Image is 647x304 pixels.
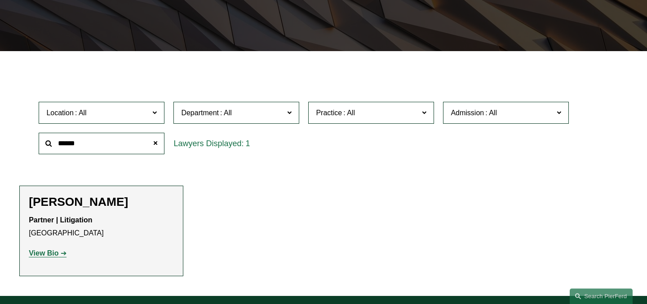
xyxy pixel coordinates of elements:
[181,109,219,117] span: Department
[570,288,633,304] a: Search this site
[29,249,66,257] a: View Bio
[29,249,58,257] strong: View Bio
[316,109,342,117] span: Practice
[29,216,92,224] strong: Partner | Litigation
[29,214,174,240] p: [GEOGRAPHIC_DATA]
[29,195,174,209] h2: [PERSON_NAME]
[451,109,484,117] span: Admission
[245,139,250,148] span: 1
[46,109,74,117] span: Location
